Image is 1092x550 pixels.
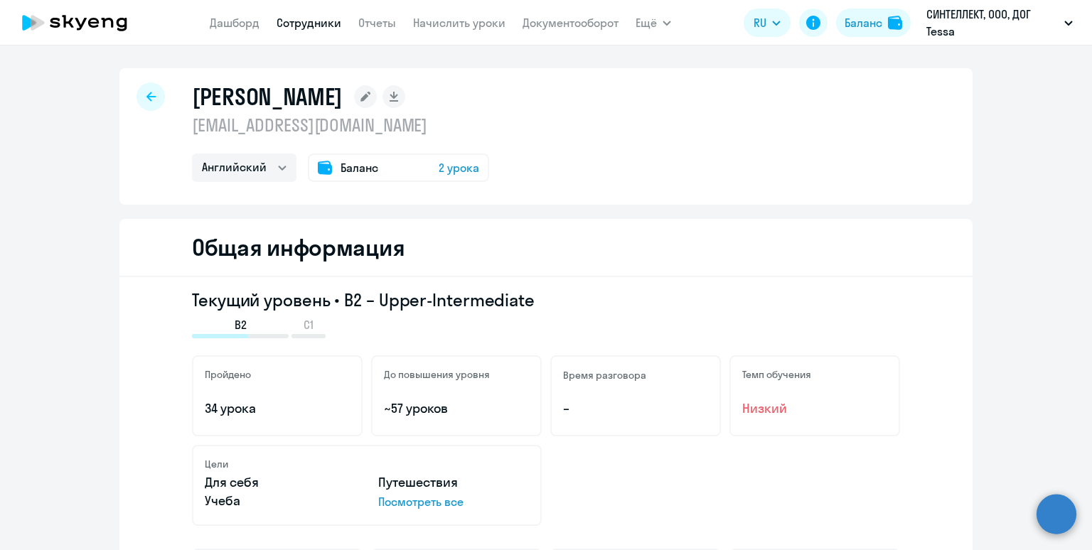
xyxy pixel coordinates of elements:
[378,493,529,510] p: Посмотреть все
[205,368,251,381] h5: Пройдено
[413,16,505,30] a: Начислить уроки
[210,16,259,30] a: Дашборд
[836,9,911,37] button: Балансbalance
[205,492,355,510] p: Учеба
[192,82,343,111] h1: [PERSON_NAME]
[742,368,811,381] h5: Темп обучения
[192,114,489,136] p: [EMAIL_ADDRESS][DOMAIN_NAME]
[384,399,529,418] p: ~57 уроков
[636,14,657,31] span: Ещё
[523,16,619,30] a: Документооборот
[277,16,341,30] a: Сотрудники
[192,289,900,311] h3: Текущий уровень • B2 – Upper-Intermediate
[888,16,902,30] img: balance
[742,399,887,418] span: Низкий
[926,6,1059,40] p: СИНТЕЛЛЕКТ, ООО, ДОГ Tessa
[563,399,708,418] p: –
[744,9,791,37] button: RU
[205,399,350,418] p: 34 урока
[358,16,396,30] a: Отчеты
[341,159,378,176] span: Баланс
[304,317,314,333] span: C1
[754,14,766,31] span: RU
[919,6,1080,40] button: СИНТЕЛЛЕКТ, ООО, ДОГ Tessa
[845,14,882,31] div: Баланс
[439,159,479,176] span: 2 урока
[563,369,646,382] h5: Время разговора
[205,458,228,470] h5: Цели
[636,9,671,37] button: Ещё
[384,368,490,381] h5: До повышения уровня
[378,473,529,492] p: Путешествия
[205,473,355,492] p: Для себя
[235,317,247,333] span: B2
[192,233,405,261] h2: Общая информация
